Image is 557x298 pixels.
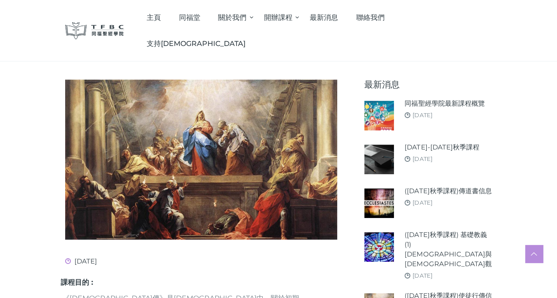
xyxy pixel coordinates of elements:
img: 同福聖經學院最新課程概覽 [364,101,394,130]
a: 最新消息 [301,4,347,31]
a: [DATE] [413,155,432,162]
a: [DATE] [413,199,432,206]
a: 支持[DEMOGRAPHIC_DATA] [137,31,254,57]
span: 最新消息 [310,13,338,22]
a: [DATE] [413,272,432,279]
img: (2025年秋季課程)傳道書信息 [364,188,394,218]
span: 主頁 [147,13,161,22]
img: 同福聖經學院 TFBC [65,22,125,39]
span: 聯絡我們 [356,13,385,22]
span: [DATE] [65,257,97,265]
a: 同福聖經學院最新課程概覽 [405,99,484,108]
a: 開辦課程 [255,4,301,31]
span: 關於我們 [218,13,246,22]
a: 關於我們 [209,4,255,31]
a: ([DATE]秋季課程) 基礎教義 (1) [DEMOGRAPHIC_DATA]與[DEMOGRAPHIC_DATA]觀 [405,230,492,269]
a: ([DATE]秋季課程)傳道書信息 [405,186,491,196]
h5: 最新消息 [364,80,492,89]
img: (2025年秋季課程) 基礎教義 (1) 聖靈觀與教會觀 [364,232,394,262]
a: 聯絡我們 [347,4,393,31]
span: 同福堂 [179,13,200,22]
a: 主頁 [137,4,170,31]
a: [DATE]-[DATE]秋季課程 [405,142,479,152]
a: [DATE] [413,111,432,118]
span: 課程目的 : [61,278,93,287]
span: 開辦課程 [264,13,292,22]
span: 支持[DEMOGRAPHIC_DATA] [147,39,245,48]
a: Scroll to top [525,245,543,263]
img: 2025-26年秋季課程 [364,145,394,174]
a: 同福堂 [170,4,209,31]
